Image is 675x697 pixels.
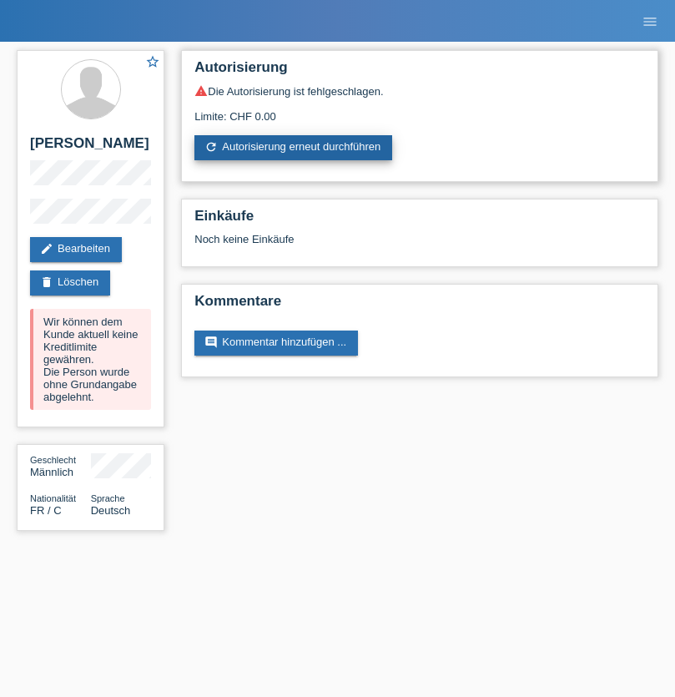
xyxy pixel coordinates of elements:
div: Die Autorisierung ist fehlgeschlagen. [194,84,645,98]
i: comment [204,336,218,349]
h2: Autorisierung [194,59,645,84]
span: Deutsch [91,504,131,517]
div: Wir können dem Kunde aktuell keine Kreditlimite gewähren. Die Person wurde ohne Grundangabe abgel... [30,309,151,410]
a: menu [633,16,667,26]
span: Nationalität [30,493,76,503]
i: edit [40,242,53,255]
div: Männlich [30,453,91,478]
h2: Kommentare [194,293,645,318]
div: Noch keine Einkäufe [194,233,645,258]
i: star_border [145,54,160,69]
h2: Einkäufe [194,208,645,233]
a: deleteLöschen [30,270,110,295]
a: commentKommentar hinzufügen ... [194,331,358,356]
a: refreshAutorisierung erneut durchführen [194,135,392,160]
span: Sprache [91,493,125,503]
a: editBearbeiten [30,237,122,262]
i: menu [642,13,658,30]
i: refresh [204,140,218,154]
i: delete [40,275,53,289]
span: Frankreich / C / 04.04.2021 [30,504,62,517]
div: Limite: CHF 0.00 [194,98,645,123]
a: star_border [145,54,160,72]
span: Geschlecht [30,455,76,465]
i: warning [194,84,208,98]
h2: [PERSON_NAME] [30,135,151,160]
